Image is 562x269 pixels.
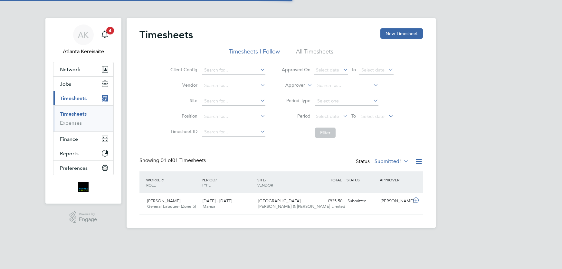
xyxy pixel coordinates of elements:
[202,112,265,121] input: Search for...
[168,82,197,88] label: Vendor
[60,120,82,126] a: Expenses
[361,113,385,119] span: Select date
[202,81,265,90] input: Search for...
[256,174,311,191] div: SITE
[345,174,378,186] div: STATUS
[53,182,114,192] a: Go to home page
[45,18,121,204] nav: Main navigation
[60,136,78,142] span: Finance
[258,198,300,204] span: [GEOGRAPHIC_DATA]
[315,81,378,90] input: Search for...
[361,67,385,73] span: Select date
[315,128,336,138] button: Filter
[345,196,378,207] div: Submitted
[98,24,111,45] a: 4
[53,24,114,55] a: AKAtlanta Kereisaite
[265,177,266,182] span: /
[203,204,216,209] span: Manual
[330,177,342,182] span: TOTAL
[168,129,197,134] label: Timesheet ID
[53,146,113,160] button: Reports
[296,48,333,59] li: All Timesheets
[53,48,114,55] span: Atlanta Kereisaite
[139,157,207,164] div: Showing
[202,182,211,187] span: TYPE
[60,150,79,157] span: Reports
[168,113,197,119] label: Position
[258,204,345,209] span: [PERSON_NAME] & [PERSON_NAME] Limited
[378,196,412,207] div: [PERSON_NAME]
[380,28,423,39] button: New Timesheet
[202,97,265,106] input: Search for...
[60,165,88,171] span: Preferences
[349,65,358,74] span: To
[315,97,378,106] input: Select one
[168,98,197,103] label: Site
[147,198,180,204] span: [PERSON_NAME]
[53,161,113,175] button: Preferences
[215,177,217,182] span: /
[281,113,310,119] label: Period
[202,66,265,75] input: Search for...
[311,196,345,207] div: £935.50
[53,105,113,131] div: Timesheets
[53,77,113,91] button: Jobs
[378,174,412,186] div: APPROVER
[200,174,256,191] div: PERIOD
[60,81,71,87] span: Jobs
[399,158,402,165] span: 1
[161,157,172,164] span: 01 of
[78,31,89,39] span: AK
[203,198,232,204] span: [DATE] - [DATE]
[60,95,87,101] span: Timesheets
[53,91,113,105] button: Timesheets
[70,211,97,224] a: Powered byEngage
[146,182,156,187] span: ROLE
[53,132,113,146] button: Finance
[276,82,305,89] label: Approver
[356,157,410,166] div: Status
[139,28,193,41] h2: Timesheets
[145,174,200,191] div: WORKER
[60,66,80,72] span: Network
[79,211,97,217] span: Powered by
[168,67,197,72] label: Client Config
[349,112,358,120] span: To
[60,111,87,117] a: Timesheets
[375,158,409,165] label: Submitted
[281,67,310,72] label: Approved On
[316,113,339,119] span: Select date
[79,217,97,222] span: Engage
[53,62,113,76] button: Network
[202,128,265,137] input: Search for...
[316,67,339,73] span: Select date
[281,98,310,103] label: Period Type
[147,204,196,209] span: General Labourer (Zone 5)
[106,27,114,34] span: 4
[163,177,164,182] span: /
[161,157,206,164] span: 01 Timesheets
[229,48,280,59] li: Timesheets I Follow
[257,182,273,187] span: VENDOR
[78,182,89,192] img: bromak-logo-retina.png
